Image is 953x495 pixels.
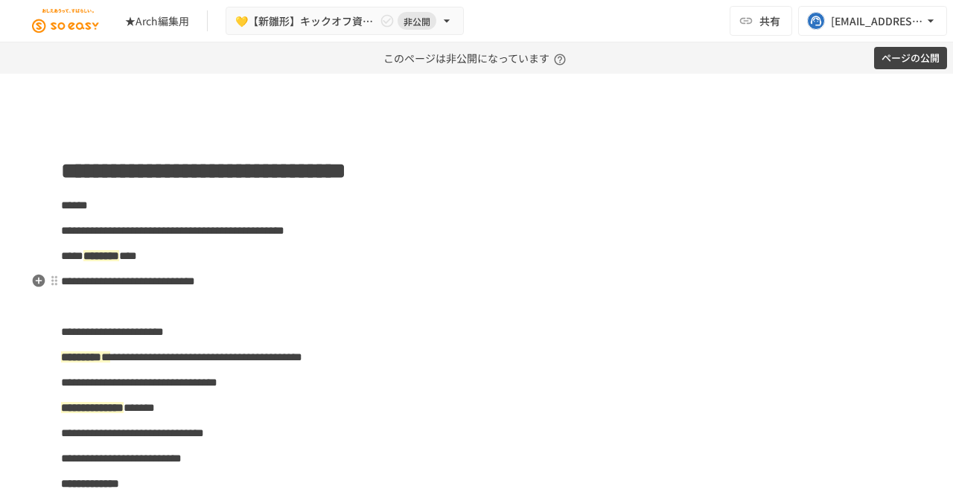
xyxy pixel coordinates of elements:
[125,13,189,29] div: ★Arch編集用
[759,13,780,29] span: 共有
[874,47,947,70] button: ページの公開
[18,9,113,33] img: JEGjsIKIkXC9kHzRN7titGGb0UF19Vi83cQ0mCQ5DuX
[798,6,947,36] button: [EMAIL_ADDRESS][DOMAIN_NAME]
[730,6,792,36] button: 共有
[226,7,464,36] button: 💛【新雛形】キックオフ資料 これを更新して今後使いたい非公開
[235,12,377,31] span: 💛【新雛形】キックオフ資料 これを更新して今後使いたい
[831,12,923,31] div: [EMAIL_ADDRESS][DOMAIN_NAME]
[398,13,436,29] span: 非公開
[383,42,570,74] p: このページは非公開になっています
